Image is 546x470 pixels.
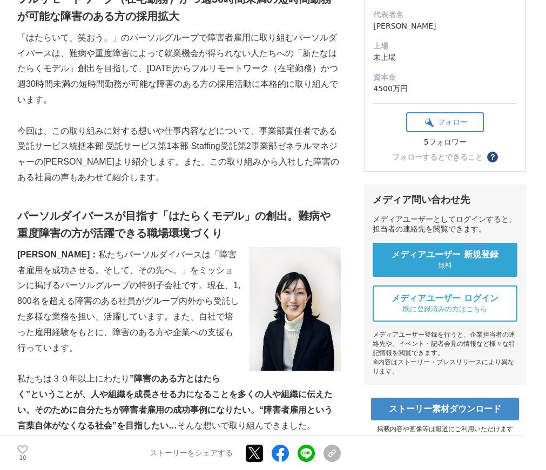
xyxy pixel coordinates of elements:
dd: 未上場 [373,52,517,63]
div: メディアユーザー登録を行うと、企業担当者の連絡先や、イベント・記者会見の情報など様々な特記情報を閲覧できます。 ※内容はストーリー・プレスリリースにより異なります。 [373,330,517,376]
p: 私たちは３０年以上にわたり そんな想いで取り組んできました。 [17,371,341,433]
dt: 資本金 [373,72,517,83]
button: ？ [487,152,498,162]
div: 5フォロワー [406,138,484,147]
div: フォローするとできること [392,153,483,161]
strong: ”障害のある方とはたらく”ということが、人や組織を成長させる力になることを多くの人や組織に伝えたい。そのために自分たちが障害者雇用の成功事例になりたい。“障害者雇用という言葉自体がなくなる社会”... [17,374,333,430]
dd: [PERSON_NAME]​ [373,21,517,32]
a: メディアユーザー ログイン 既に登録済みの方はこちら [373,285,517,322]
strong: パーソルダイバースが目指す「はたらくモデル」の創出。難病や重度障害の方が活躍できる職場環境づくり [17,210,331,239]
dt: 上場 [373,40,517,52]
p: ストーリーをシェアする [150,448,233,458]
p: 今回は、この取り組みに対する想いや仕事内容などについて、事業部責任者である受託サービス統括本部 受託サービス第1本部 Staffing受託第2事業部ゼネラルマネジャーの[PERSON_NAME]... [17,124,341,186]
button: フォロー [406,112,484,132]
img: thumbnail_0fa48c50-3516-11ef-98d1-07cd9dc929a8.jpg [250,247,341,371]
p: 10 [17,455,28,461]
span: 無料 [438,261,452,270]
a: メディアユーザー 新規登録 無料 [373,243,517,277]
p: 私たちパーソルダイバースは「障害者雇用を成功させる。そして、その先へ。」をミッションに掲げるパーソルグループの特例子会社です。現在、1,800名を超える障害のある社員がグループ内外から受託した多... [17,247,341,356]
div: メディアユーザーとしてログインすると、担当者の連絡先を閲覧できます。 [373,215,517,234]
div: メディア問い合わせ先 [373,193,517,206]
dt: 代表者名 [373,9,517,21]
span: ？ [489,153,496,161]
a: ストーリー素材ダウンロード [371,398,519,420]
dd: 4500万円 [373,83,517,94]
span: 既に登録済みの方はこちら [403,304,487,314]
span: メディアユーザー ログイン [392,293,498,304]
p: 掲載内容や画像等は報道にご利用いただけます [364,425,526,434]
span: メディアユーザー 新規登録 [392,249,498,261]
p: 「はたらいて、笑おう。」のパーソルグループで障害者雇用に取り組むパーソルダイバースは、難病や重度障害によって就業機会が得られない人たちへの「新たなはたらくモデル」創出を目指して、[DATE]から... [17,30,341,108]
strong: [PERSON_NAME]： [17,250,98,259]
